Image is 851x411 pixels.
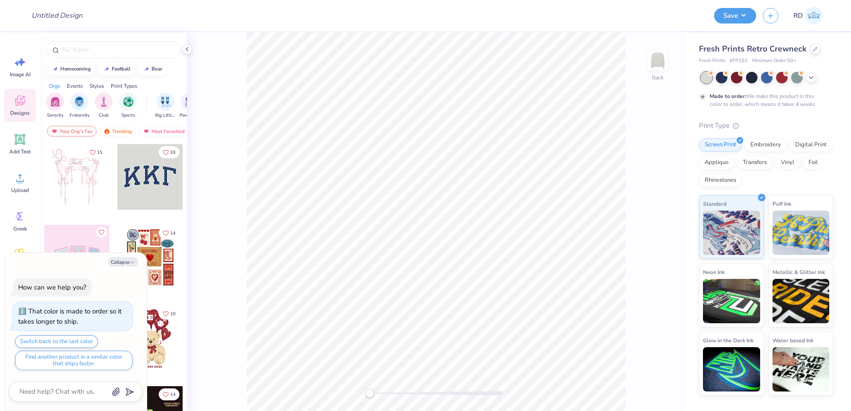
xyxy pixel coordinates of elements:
[160,97,170,107] img: Big Little Reveal Image
[67,82,83,90] div: Events
[98,63,135,76] button: football
[70,93,90,119] div: filter for Fraternity
[96,227,107,238] button: Like
[119,93,137,119] div: filter for Sports
[139,126,189,137] div: Most Favorited
[112,67,131,71] div: football
[50,97,60,107] img: Sorority Image
[699,57,725,65] span: Fresh Prints
[737,156,773,169] div: Transfers
[752,57,796,65] span: Minimum Order: 50 +
[185,97,195,107] img: Parent's Weekend Image
[18,283,86,292] div: How can we help you?
[703,347,760,391] img: Glow in the Dark Ink
[775,156,800,169] div: Vinyl
[773,199,791,208] span: Puff Ink
[119,93,137,119] button: filter button
[46,93,64,119] div: filter for Sorority
[47,63,95,76] button: homecoming
[24,7,90,24] input: Untitled Design
[699,138,742,152] div: Screen Print
[805,7,823,24] img: Rommel Del Rosario
[170,392,176,397] span: 14
[13,225,27,232] span: Greek
[699,174,742,187] div: Rhinestones
[159,227,180,239] button: Like
[703,267,725,277] span: Neon Ink
[789,138,832,152] div: Digital Print
[74,97,84,107] img: Fraternity Image
[652,74,664,82] div: Back
[745,138,787,152] div: Embroidery
[649,51,667,69] img: Back
[710,92,819,108] div: We make this product in this color to order, which means it takes 4 weeks.
[170,150,176,155] span: 33
[95,93,113,119] button: filter button
[47,112,63,119] span: Sorority
[170,231,176,235] span: 14
[803,156,824,169] div: Foil
[180,93,200,119] div: filter for Parent's Weekend
[155,112,176,119] span: Big Little Reveal
[143,67,150,72] img: trend_line.gif
[18,307,121,326] div: That color is made to order so it takes longer to ship.
[180,93,200,119] button: filter button
[703,279,760,323] img: Neon Ink
[789,7,827,24] a: RD
[47,126,97,137] div: Your Org's Fav
[703,199,726,208] span: Standard
[99,112,109,119] span: Club
[138,63,166,76] button: bear
[10,71,31,78] span: Image AI
[714,8,756,23] button: Save
[710,93,746,100] strong: Made to order:
[155,93,176,119] div: filter for Big Little Reveal
[111,82,137,90] div: Print Types
[699,121,833,131] div: Print Type
[97,150,102,155] span: 15
[51,128,58,134] img: most_fav.gif
[103,128,110,134] img: trending.gif
[773,211,830,255] img: Puff Ink
[159,388,180,400] button: Like
[180,112,200,119] span: Parent's Weekend
[703,211,760,255] img: Standard
[9,148,31,155] span: Add Text
[46,93,64,119] button: filter button
[103,67,110,72] img: trend_line.gif
[49,82,60,90] div: Orgs
[60,67,91,71] div: homecoming
[108,257,138,266] button: Collapse
[159,308,180,320] button: Like
[10,110,30,117] span: Designs
[699,156,734,169] div: Applique
[159,146,180,158] button: Like
[121,112,135,119] span: Sports
[143,128,150,134] img: most_fav.gif
[95,93,113,119] div: filter for Club
[703,336,753,345] span: Glow in the Dark Ink
[11,187,29,194] span: Upload
[793,11,803,21] span: RD
[773,336,813,345] span: Water based Ink
[773,347,830,391] img: Water based Ink
[365,389,374,398] div: Accessibility label
[773,267,825,277] span: Metallic & Glitter Ink
[70,112,90,119] span: Fraternity
[730,57,748,65] span: # FP102
[61,45,175,54] input: Try "Alpha"
[51,67,59,72] img: trend_line.gif
[773,279,830,323] img: Metallic & Glitter Ink
[70,93,90,119] button: filter button
[15,351,133,370] button: Find another product in a similar color that ships faster
[699,43,807,54] span: Fresh Prints Retro Crewneck
[170,312,176,316] span: 10
[155,93,176,119] button: filter button
[90,82,104,90] div: Styles
[15,335,98,348] button: Switch back to the last color
[99,97,109,107] img: Club Image
[86,146,106,158] button: Like
[123,97,133,107] img: Sports Image
[152,67,162,71] div: bear
[99,126,136,137] div: Trending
